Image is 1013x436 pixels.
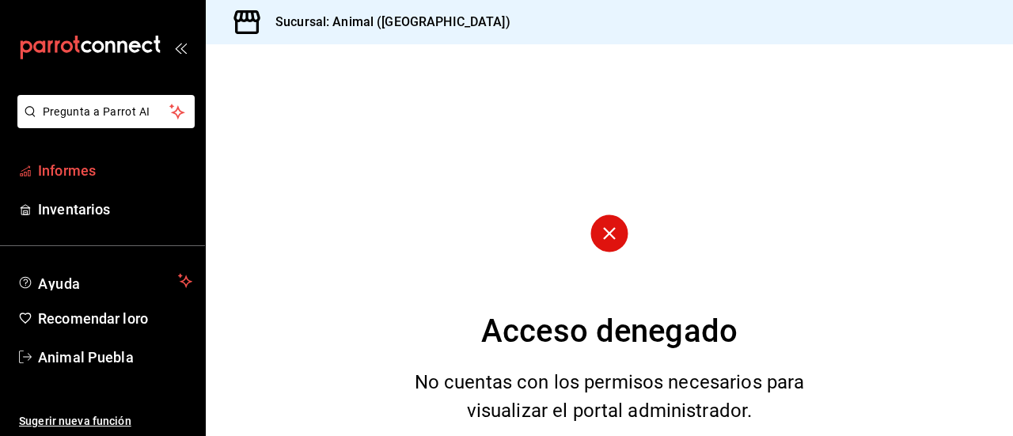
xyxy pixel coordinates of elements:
[38,275,81,292] font: Ayuda
[11,115,195,131] a: Pregunta a Parrot AI
[38,162,96,179] font: Informes
[174,41,187,54] button: abrir_cajón_menú
[38,310,148,327] font: Recomendar loro
[43,105,150,118] font: Pregunta a Parrot AI
[415,371,805,422] font: No cuentas con los permisos necesarios para visualizar el portal administrador.
[19,415,131,427] font: Sugerir nueva función
[38,349,134,366] font: Animal Puebla
[17,95,195,128] button: Pregunta a Parrot AI
[38,201,110,218] font: Inventarios
[275,14,510,29] font: Sucursal: Animal ([GEOGRAPHIC_DATA])
[481,313,738,350] font: Acceso denegado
